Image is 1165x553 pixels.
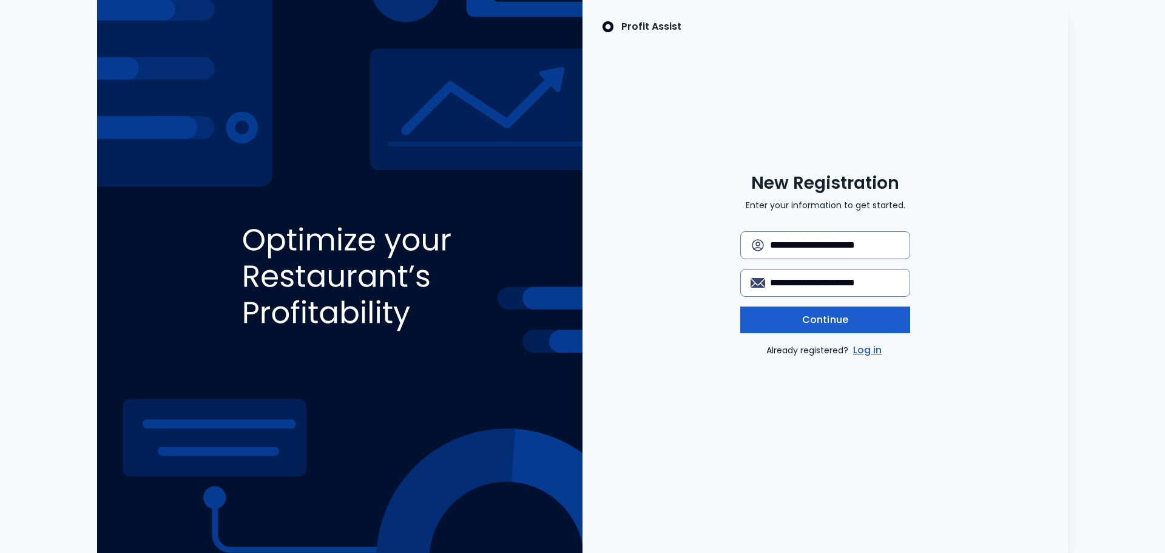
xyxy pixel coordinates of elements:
[621,19,681,34] p: Profit Assist
[802,313,848,327] span: Continue
[740,307,910,333] button: Continue
[602,19,614,34] img: SpotOn Logo
[746,199,905,212] p: Enter your information to get started.
[751,172,899,194] span: New Registration
[766,343,885,358] p: Already registered?
[851,343,885,358] a: Log in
